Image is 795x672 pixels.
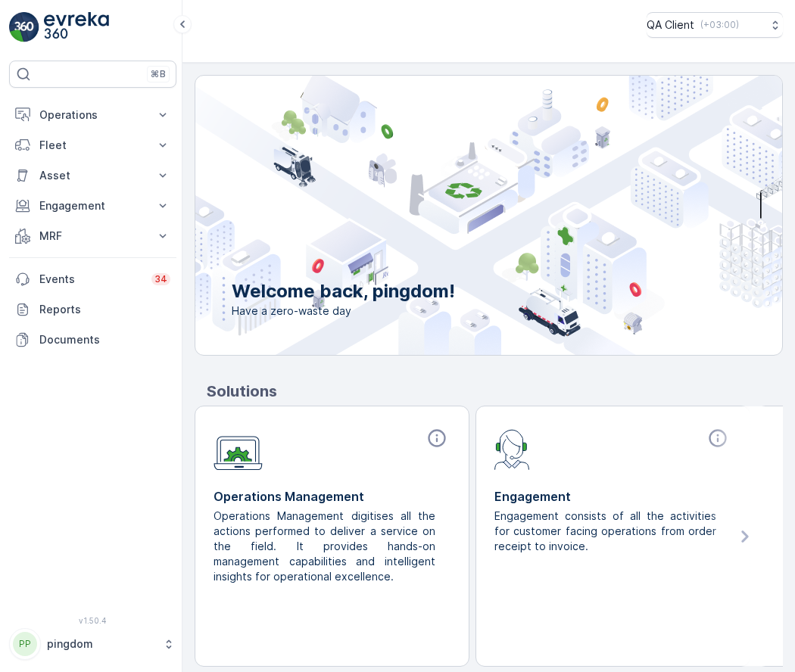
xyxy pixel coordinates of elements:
button: Fleet [9,130,176,160]
p: Fleet [39,138,146,153]
span: v 1.50.4 [9,616,176,625]
button: Engagement [9,191,176,221]
p: Reports [39,302,170,317]
p: Engagement [494,487,731,506]
p: Solutions [207,380,783,403]
button: MRF [9,221,176,251]
p: Welcome back, pingdom! [232,279,455,303]
p: 34 [154,273,167,285]
button: PPpingdom [9,628,176,660]
p: Engagement [39,198,146,213]
p: ⌘B [151,68,166,80]
p: Documents [39,332,170,347]
p: Operations [39,107,146,123]
a: Documents [9,325,176,355]
p: Events [39,272,142,287]
img: module-icon [214,428,263,471]
img: logo [9,12,39,42]
p: ( +03:00 ) [700,19,739,31]
a: Events34 [9,264,176,294]
p: Operations Management digitises all the actions performed to deliver a service on the field. It p... [214,509,438,584]
img: city illustration [127,76,782,355]
button: Operations [9,100,176,130]
p: Asset [39,168,146,183]
p: QA Client [647,17,694,33]
div: PP [13,632,37,656]
img: logo_light-DOdMpM7g.png [44,12,109,42]
span: Have a zero-waste day [232,303,455,319]
p: MRF [39,229,146,244]
p: Engagement consists of all the activities for customer facing operations from order receipt to in... [494,509,719,554]
p: pingdom [47,636,155,652]
img: module-icon [494,428,530,470]
p: Operations Management [214,487,450,506]
button: Asset [9,160,176,191]
button: QA Client(+03:00) [647,12,783,38]
a: Reports [9,294,176,325]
